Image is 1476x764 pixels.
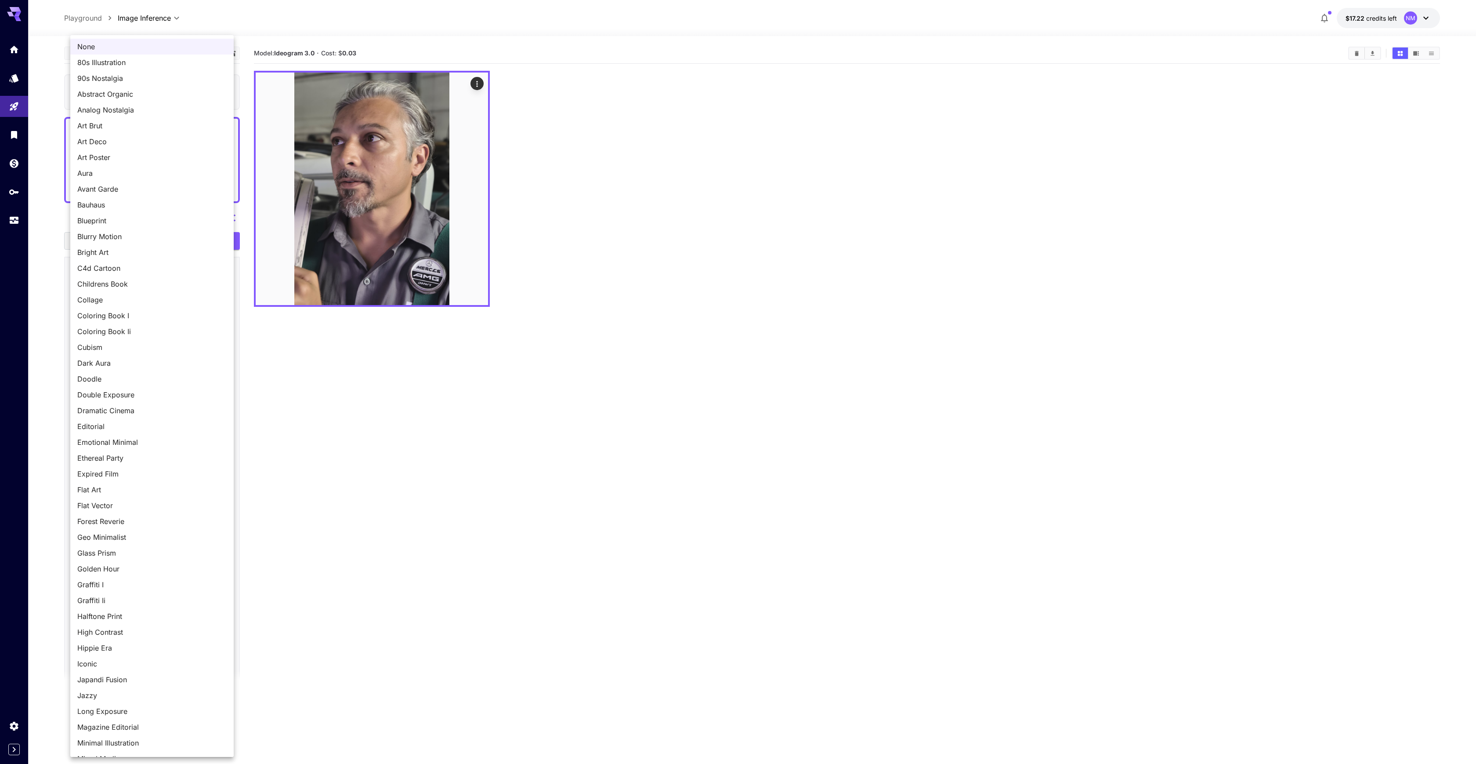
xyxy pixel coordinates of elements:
span: Minimal Illustration [77,738,227,748]
span: 90s Nostalgia [77,73,227,84]
span: Flat Art [77,484,227,495]
span: C4d Cartoon [77,263,227,273]
span: Dark Aura [77,358,227,368]
span: Japandi Fusion [77,674,227,685]
span: Double Exposure [77,389,227,400]
span: Aura [77,168,227,178]
span: Coloring Book Ii [77,326,227,337]
span: Avant Garde [77,184,227,194]
span: Glass Prism [77,548,227,558]
span: Cubism [77,342,227,353]
span: Editorial [77,421,227,432]
span: Art Poster [77,152,227,163]
span: Halftone Print [77,611,227,622]
span: 80s Illustration [77,57,227,68]
span: Emotional Minimal [77,437,227,447]
span: Analog Nostalgia [77,105,227,115]
span: Blurry Motion [77,231,227,242]
span: Graffiti Ii [77,595,227,606]
span: Magazine Editorial [77,722,227,732]
span: Expired Film [77,469,227,479]
span: Forest Reverie [77,516,227,527]
span: Abstract Organic [77,89,227,99]
span: Iconic [77,658,227,669]
span: Bright Art [77,247,227,258]
span: High Contrast [77,627,227,637]
span: Graffiti I [77,579,227,590]
span: Doodle [77,374,227,384]
span: Long Exposure [77,706,227,717]
span: Ethereal Party [77,453,227,463]
span: Hippie Era [77,643,227,653]
span: Jazzy [77,690,227,701]
span: Coloring Book I [77,310,227,321]
span: Collage [77,295,227,305]
span: Dramatic Cinema [77,405,227,416]
span: Bauhaus [77,200,227,210]
span: Mixed Media [77,753,227,764]
span: Childrens Book [77,279,227,289]
span: None [77,41,227,52]
span: Geo Minimalist [77,532,227,542]
span: Art Brut [77,120,227,131]
span: Golden Hour [77,564,227,574]
span: Flat Vector [77,500,227,511]
span: Blueprint [77,215,227,226]
span: Art Deco [77,136,227,147]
